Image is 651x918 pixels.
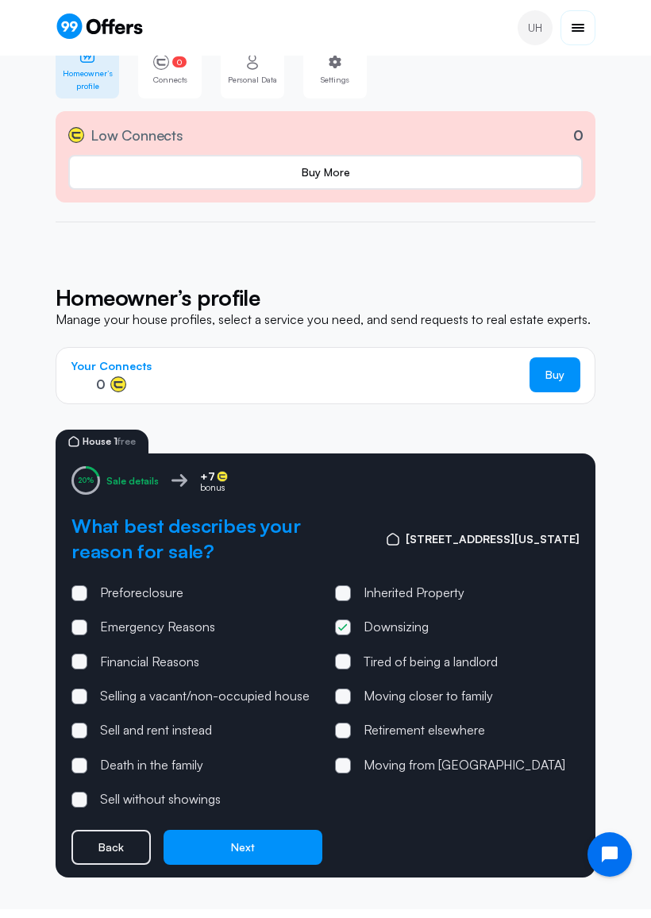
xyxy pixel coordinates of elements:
[100,583,183,604] div: Preforeclosure
[303,41,367,98] a: Settings
[364,755,565,776] div: Moving from [GEOGRAPHIC_DATA]
[200,481,228,494] p: bonus
[364,652,498,673] div: Tired of being a landlord
[364,617,429,638] div: Downsizing
[71,514,361,563] h2: What best describes your reason for sale?
[164,830,322,865] button: Next
[60,67,114,92] span: Homeowner’s profile
[100,686,310,707] div: Selling a vacant/non-occupied house
[221,41,284,98] a: Personal Data
[364,686,493,707] div: Moving closer to family
[308,73,362,86] span: Settings
[225,73,279,86] span: Personal Data
[172,56,187,67] span: 0
[83,437,136,446] span: House 1
[143,73,197,86] span: Connects
[106,475,159,488] div: Sale details
[71,830,151,865] button: Back
[56,310,591,328] p: Manage your house profiles, select a service you need, and send requests to real estate experts.
[56,286,591,310] h5: Homeowner’s profile
[71,357,152,375] p: Your Connects
[530,357,580,392] a: Buy
[56,41,119,98] a: Homeowner’s profile
[573,125,584,146] p: 0
[528,20,542,36] span: UH
[91,124,183,147] span: Low Connects
[100,617,215,638] div: Emergency Reasons
[518,10,553,45] a: UH
[200,468,215,485] span: +7
[138,41,202,98] a: 0Connects
[117,435,136,447] span: free
[406,530,580,548] span: [STREET_ADDRESS][US_STATE]
[100,720,212,741] div: Sell and rent instead
[68,155,583,190] a: Buy More
[364,720,485,741] div: Retirement elsewhere
[96,375,106,394] span: 0
[100,755,203,776] div: Death in the family
[100,652,199,673] div: Financial Reasons
[364,583,464,604] div: Inherited Property
[100,789,221,810] div: Sell without showings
